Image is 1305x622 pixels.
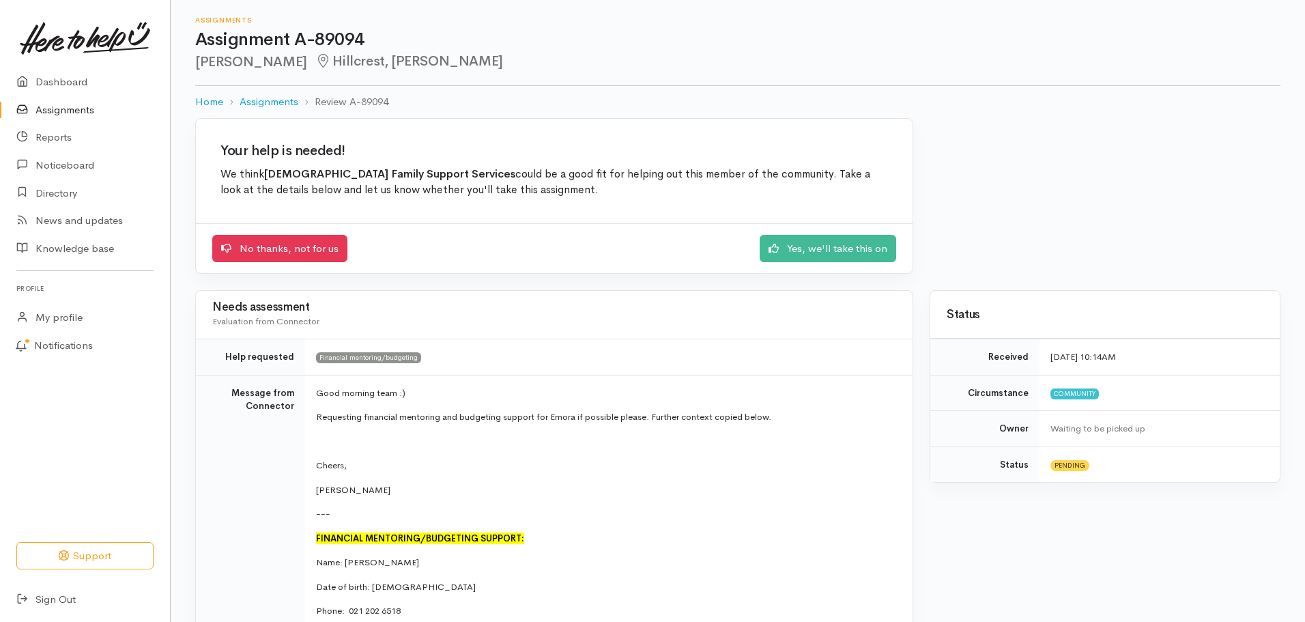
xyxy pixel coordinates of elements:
p: Date of birth: [DEMOGRAPHIC_DATA] [316,580,896,594]
a: Yes, we'll take this on [760,235,896,263]
span: Evaluation from Connector [212,315,319,327]
h1: Assignment A-89094 [195,30,1280,50]
a: Assignments [240,94,298,110]
p: Phone: 021 202 6518 [316,604,896,618]
h2: [PERSON_NAME] [195,54,1280,70]
p: Requesting financial mentoring and budgeting support for Emora if possible please. Further contex... [316,410,896,424]
li: Review A-89094 [298,94,388,110]
nav: breadcrumb [195,86,1280,118]
span: Pending [1050,460,1089,471]
td: Help requested [196,339,305,376]
b: [DEMOGRAPHIC_DATA] Family Support Services [264,167,515,181]
span: Hillcrest, [PERSON_NAME] [315,53,503,70]
p: [PERSON_NAME] [316,483,896,497]
td: Owner [930,411,1039,447]
h2: Your help is needed! [220,143,888,158]
p: Name: [PERSON_NAME] [316,556,896,569]
font: FINANCIAL MENTORING/BUDGETING SUPPORT: [316,533,524,544]
span: Community [1050,388,1099,399]
p: --- [316,507,896,521]
td: Received [930,339,1039,376]
button: Support [16,542,154,570]
h3: Needs assessment [212,301,896,314]
a: Home [195,94,223,110]
a: No thanks, not for us [212,235,347,263]
p: Good morning team :) [316,386,896,400]
p: We think could be a good fit for helping out this member of the community. Take a look at the det... [220,167,888,199]
td: Status [930,447,1039,482]
p: Cheers, [316,459,896,472]
h6: Assignments [195,16,1280,24]
td: Circumstance [930,375,1039,411]
time: [DATE] 10:14AM [1050,351,1116,363]
div: Waiting to be picked up [1050,422,1263,436]
h6: Profile [16,279,154,298]
span: Financial mentoring/budgeting [316,352,421,363]
h3: Status [947,309,1263,322]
